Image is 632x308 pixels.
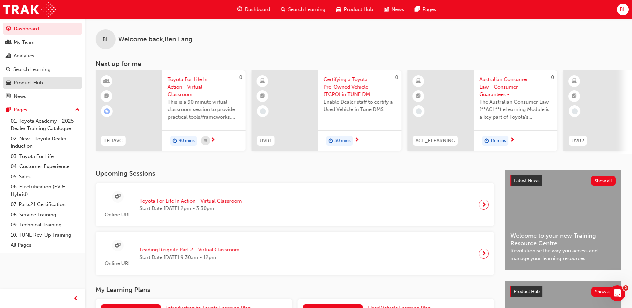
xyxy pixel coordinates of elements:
span: pages-icon [415,5,420,14]
span: Dashboard [245,6,270,13]
span: Australian Consumer Law - Consumer Guarantees - eLearning module [479,76,552,98]
span: next-icon [210,137,215,143]
a: Analytics [3,50,82,62]
span: This is a 90 minute virtual classroom session to provide practical tools/frameworks, behaviours a... [168,98,240,121]
span: Online URL [101,211,134,219]
iframe: Intercom live chat [609,285,625,301]
a: news-iconNews [378,3,409,16]
img: Trak [3,2,56,17]
button: Show all [591,176,616,186]
a: search-iconSearch Learning [276,3,331,16]
div: Analytics [14,52,34,60]
a: Online URLToyota For Life In Action - Virtual ClassroomStart Date:[DATE] 2pm - 3:30pm [101,188,489,221]
span: next-icon [510,137,515,143]
a: 01. Toyota Academy - 2025 Dealer Training Catalogue [8,116,82,134]
a: 0UVR1Certifying a Toyota Pre-Owned Vehicle (TCPO) in TUNE DMS e-Learning ModuleEnable Dealer staf... [252,70,401,151]
span: next-icon [481,249,486,258]
span: duration-icon [328,137,333,145]
span: learningRecordVerb_NONE-icon [260,108,266,114]
span: The Australian Consumer Law (**ACL**) eLearning Module is a key part of Toyota’s compliance progr... [479,98,552,121]
a: Dashboard [3,23,82,35]
span: 0 [395,74,398,80]
span: people-icon [6,40,11,46]
h3: Upcoming Sessions [96,170,494,177]
span: 30 mins [334,137,350,145]
span: learningResourceType_ELEARNING-icon [572,77,577,86]
span: Toyota For Life In Action - Virtual Classroom [168,76,240,98]
span: Online URL [101,260,134,267]
span: BL [103,36,109,43]
span: Pages [422,6,436,13]
span: 2 [623,285,628,291]
span: Start Date: [DATE] 2pm - 3:30pm [140,205,242,212]
span: duration-icon [173,137,177,145]
span: Product Hub [514,289,540,294]
button: Pages [3,104,82,116]
a: All Pages [8,240,82,250]
a: 10. TUNE Rev-Up Training [8,230,82,240]
span: UVR2 [571,137,584,145]
button: Show all [591,287,616,297]
span: guage-icon [237,5,242,14]
a: pages-iconPages [409,3,441,16]
span: booktick-icon [260,92,265,101]
a: 0ACL_ELEARNINGAustralian Consumer Law - Consumer Guarantees - eLearning moduleThe Australian Cons... [407,70,557,151]
h3: My Learning Plans [96,286,494,294]
div: Search Learning [13,66,51,73]
span: search-icon [6,67,11,73]
span: 15 mins [490,137,506,145]
span: Search Learning [288,6,325,13]
span: learningResourceType_ELEARNING-icon [260,77,265,86]
span: BL [620,6,626,13]
a: Product Hub [3,77,82,89]
span: TFLIAVC [104,137,123,145]
span: news-icon [384,5,389,14]
a: 03. Toyota For Life [8,151,82,162]
div: News [14,93,26,100]
span: Certifying a Toyota Pre-Owned Vehicle (TCPO) in TUNE DMS e-Learning Module [323,76,396,98]
div: My Team [14,39,35,46]
span: up-icon [75,106,80,114]
span: learningRecordVerb_ENROLL-icon [104,108,110,114]
span: 0 [551,74,554,80]
a: Search Learning [3,63,82,76]
span: Latest News [514,178,539,183]
a: Latest NewsShow all [510,175,616,186]
span: calendar-icon [204,137,207,145]
a: 08. Service Training [8,210,82,220]
a: Latest NewsShow allWelcome to your new Training Resource CentreRevolutionise the way you access a... [505,170,621,270]
span: News [391,6,404,13]
span: car-icon [6,80,11,86]
a: My Team [3,36,82,49]
span: learningRecordVerb_NONE-icon [572,108,578,114]
span: learningResourceType_ELEARNING-icon [416,77,421,86]
span: search-icon [281,5,286,14]
button: DashboardMy TeamAnalyticsSearch LearningProduct HubNews [3,21,82,104]
span: guage-icon [6,26,11,32]
a: guage-iconDashboard [232,3,276,16]
span: 0 [239,74,242,80]
span: Revolutionise the way you access and manage your learning resources. [510,247,616,262]
span: Product Hub [344,6,373,13]
a: 0TFLIAVCToyota For Life In Action - Virtual ClassroomThis is a 90 minute virtual classroom sessio... [96,70,246,151]
span: booktick-icon [104,92,109,101]
span: sessionType_ONLINE_URL-icon [115,193,120,201]
span: car-icon [336,5,341,14]
span: 90 mins [179,137,195,145]
span: duration-icon [484,137,489,145]
span: Leading Reignite Part 2 - Virtual Classroom [140,246,240,254]
a: 09. Technical Training [8,220,82,230]
a: 06. Electrification (EV & Hybrid) [8,182,82,199]
a: car-iconProduct Hub [331,3,378,16]
span: booktick-icon [416,92,421,101]
span: chart-icon [6,53,11,59]
span: booktick-icon [572,92,577,101]
a: 02. New - Toyota Dealer Induction [8,134,82,151]
span: sessionType_ONLINE_URL-icon [115,242,120,250]
span: next-icon [354,137,359,143]
h3: Next up for me [85,60,632,68]
span: news-icon [6,94,11,100]
div: Product Hub [14,79,43,87]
